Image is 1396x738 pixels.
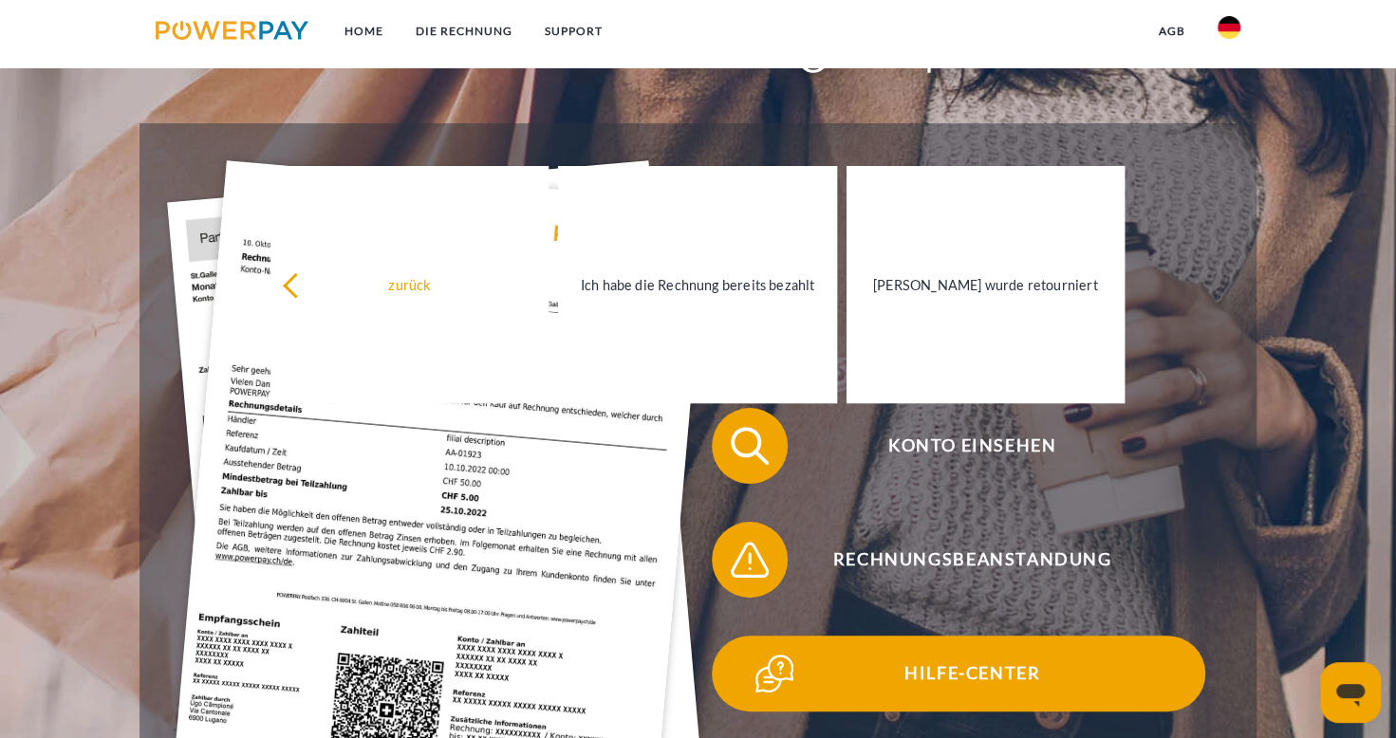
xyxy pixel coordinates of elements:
[400,14,529,48] a: DIE RECHNUNG
[858,271,1113,297] div: [PERSON_NAME] wurde retourniert
[1143,14,1201,48] a: agb
[1320,662,1381,723] iframe: Schaltfläche zum Öffnen des Messaging-Fensters
[739,408,1204,484] span: Konto einsehen
[156,21,308,40] img: logo-powerpay.svg
[712,408,1205,484] button: Konto einsehen
[569,271,825,297] div: Ich habe die Rechnung bereits bezahlt
[739,522,1204,598] span: Rechnungsbeanstandung
[712,522,1205,598] button: Rechnungsbeanstandung
[328,14,400,48] a: Home
[751,650,798,697] img: qb_help.svg
[282,271,537,297] div: zurück
[529,14,619,48] a: SUPPORT
[1218,16,1240,39] img: de
[739,636,1204,711] span: Hilfe-Center
[726,422,773,470] img: qb_search.svg
[712,636,1205,711] button: Hilfe-Center
[726,536,773,583] img: qb_warning.svg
